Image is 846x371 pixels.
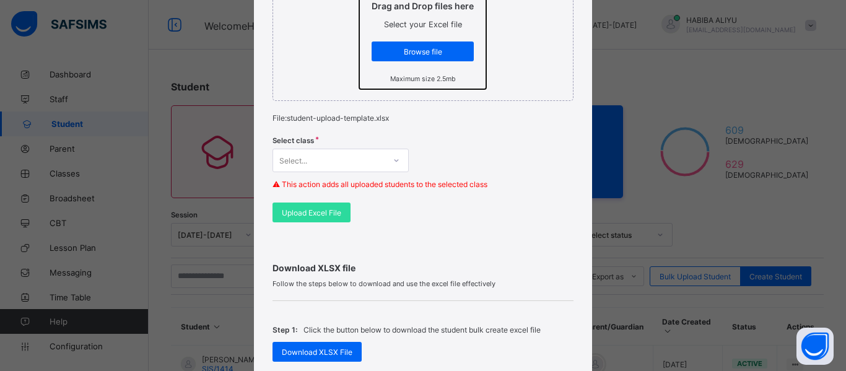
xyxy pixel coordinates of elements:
span: Download XLSX file [273,263,573,273]
button: Open asap [796,328,834,365]
span: Select your Excel file [384,20,462,29]
span: Download XLSX File [282,347,352,357]
p: Drag and Drop files here [372,1,474,11]
span: Step 1: [273,325,297,334]
small: Maximum size 2.5mb [390,75,456,83]
p: ⚠ This action adds all uploaded students to the selected class [273,180,573,189]
span: Follow the steps below to download and use the excel file effectively [273,279,573,288]
div: Select... [279,149,307,172]
p: File: student-upload-template.xlsx [273,113,573,123]
span: Browse file [381,47,464,56]
p: Click the button below to download the student bulk create excel file [303,325,541,334]
span: Select class [273,136,314,145]
span: Upload Excel File [282,208,341,217]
